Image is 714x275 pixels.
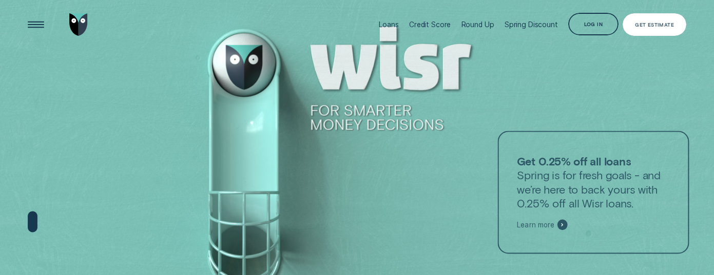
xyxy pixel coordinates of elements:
[379,20,398,29] div: Loans
[623,13,687,36] a: Get Estimate
[25,13,47,36] button: Open Menu
[568,13,619,35] button: Log in
[69,13,88,36] img: Wisr
[635,23,674,27] div: Get Estimate
[517,155,670,210] p: Spring is for fresh goals - and we’re here to back yours with 0.25% off all Wisr loans.
[505,20,558,29] div: Spring Discount
[517,155,631,168] strong: Get 0.25% off all loans
[498,131,689,254] a: Get 0.25% off all loansSpring is for fresh goals - and we’re here to back yours with 0.25% off al...
[461,20,494,29] div: Round Up
[517,221,555,229] span: Learn more
[409,20,451,29] div: Credit Score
